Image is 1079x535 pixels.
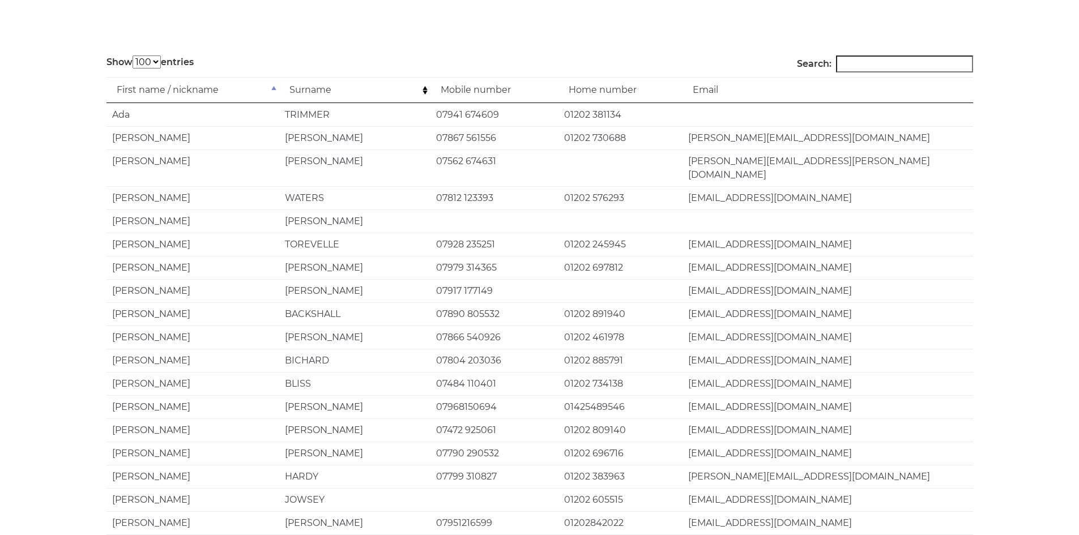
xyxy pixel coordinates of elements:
td: 07917 177149 [430,279,558,302]
td: [EMAIL_ADDRESS][DOMAIN_NAME] [683,256,973,279]
td: 01202 885791 [558,349,683,372]
td: [PERSON_NAME] [106,488,279,511]
td: [EMAIL_ADDRESS][DOMAIN_NAME] [683,418,973,442]
td: 01202 381134 [558,103,683,126]
td: 01202 697812 [558,256,683,279]
td: 01202 734138 [558,372,683,395]
td: BLISS [279,372,430,395]
td: [PERSON_NAME] [279,511,430,534]
td: [PERSON_NAME] [106,349,279,372]
td: 07890 805532 [430,302,558,326]
select: Showentries [133,55,161,69]
td: 07867 561556 [430,126,558,149]
td: [PERSON_NAME] [279,326,430,349]
td: [PERSON_NAME] [106,465,279,488]
td: BACKSHALL [279,302,430,326]
td: HARDY [279,465,430,488]
td: [PERSON_NAME] [106,326,279,349]
td: [PERSON_NAME] [279,149,430,186]
td: [PERSON_NAME] [106,233,279,256]
td: 01202 576293 [558,186,683,209]
td: [EMAIL_ADDRESS][DOMAIN_NAME] [683,442,973,465]
td: 07941 674609 [430,103,558,126]
td: 01202 696716 [558,442,683,465]
td: [PERSON_NAME] [106,418,279,442]
td: 01202 461978 [558,326,683,349]
label: Search: [797,55,973,72]
input: Search: [836,55,973,72]
td: [PERSON_NAME] [106,372,279,395]
td: [PERSON_NAME] [279,256,430,279]
td: [EMAIL_ADDRESS][DOMAIN_NAME] [683,326,973,349]
td: [PERSON_NAME] [106,442,279,465]
td: [PERSON_NAME] [106,511,279,534]
td: 01202 730688 [558,126,683,149]
td: [PERSON_NAME][EMAIL_ADDRESS][DOMAIN_NAME] [683,465,973,488]
td: [PERSON_NAME] [279,395,430,418]
td: 07812 123393 [430,186,558,209]
td: TRIMMER [279,103,430,126]
td: 07484 110401 [430,372,558,395]
td: [PERSON_NAME] [279,418,430,442]
td: [PERSON_NAME] [106,126,279,149]
td: [PERSON_NAME] [106,279,279,302]
td: [EMAIL_ADDRESS][DOMAIN_NAME] [683,302,973,326]
td: TOREVELLE [279,233,430,256]
td: [PERSON_NAME] [106,186,279,209]
td: 07968150694 [430,395,558,418]
td: WATERS [279,186,430,209]
td: [EMAIL_ADDRESS][DOMAIN_NAME] [683,395,973,418]
td: [EMAIL_ADDRESS][DOMAIN_NAME] [683,279,973,302]
td: Home number [558,77,683,103]
td: Surname: activate to sort column ascending [279,77,430,103]
td: [EMAIL_ADDRESS][DOMAIN_NAME] [683,349,973,372]
td: [PERSON_NAME] [279,209,430,233]
td: [PERSON_NAME] [279,442,430,465]
td: JOWSEY [279,488,430,511]
td: 01202 245945 [558,233,683,256]
td: 07979 314365 [430,256,558,279]
td: Mobile number [430,77,558,103]
td: [PERSON_NAME] [106,256,279,279]
td: [EMAIL_ADDRESS][DOMAIN_NAME] [683,372,973,395]
td: [PERSON_NAME] [106,395,279,418]
td: First name / nickname: activate to sort column descending [106,77,279,103]
td: BICHARD [279,349,430,372]
td: Ada [106,103,279,126]
td: Email [683,77,973,103]
td: 07790 290532 [430,442,558,465]
td: [PERSON_NAME] [279,279,430,302]
td: [PERSON_NAME] [106,302,279,326]
td: [PERSON_NAME] [106,149,279,186]
td: [EMAIL_ADDRESS][DOMAIN_NAME] [683,488,973,511]
label: Show entries [106,55,194,69]
td: 01202842022 [558,511,683,534]
td: 07928 235251 [430,233,558,256]
td: [PERSON_NAME] [106,209,279,233]
td: 07804 203036 [430,349,558,372]
td: 01202 605515 [558,488,683,511]
td: [PERSON_NAME][EMAIL_ADDRESS][DOMAIN_NAME] [683,126,973,149]
td: 07562 674631 [430,149,558,186]
td: 07472 925061 [430,418,558,442]
td: [EMAIL_ADDRESS][DOMAIN_NAME] [683,233,973,256]
td: [PERSON_NAME] [279,126,430,149]
td: [EMAIL_ADDRESS][DOMAIN_NAME] [683,511,973,534]
td: 01202 383963 [558,465,683,488]
td: 01202 891940 [558,302,683,326]
td: [EMAIL_ADDRESS][DOMAIN_NAME] [683,186,973,209]
td: 07866 540926 [430,326,558,349]
td: 01425489546 [558,395,683,418]
td: 07799 310827 [430,465,558,488]
td: 01202 809140 [558,418,683,442]
td: 07951216599 [430,511,558,534]
td: [PERSON_NAME][EMAIL_ADDRESS][PERSON_NAME][DOMAIN_NAME] [683,149,973,186]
